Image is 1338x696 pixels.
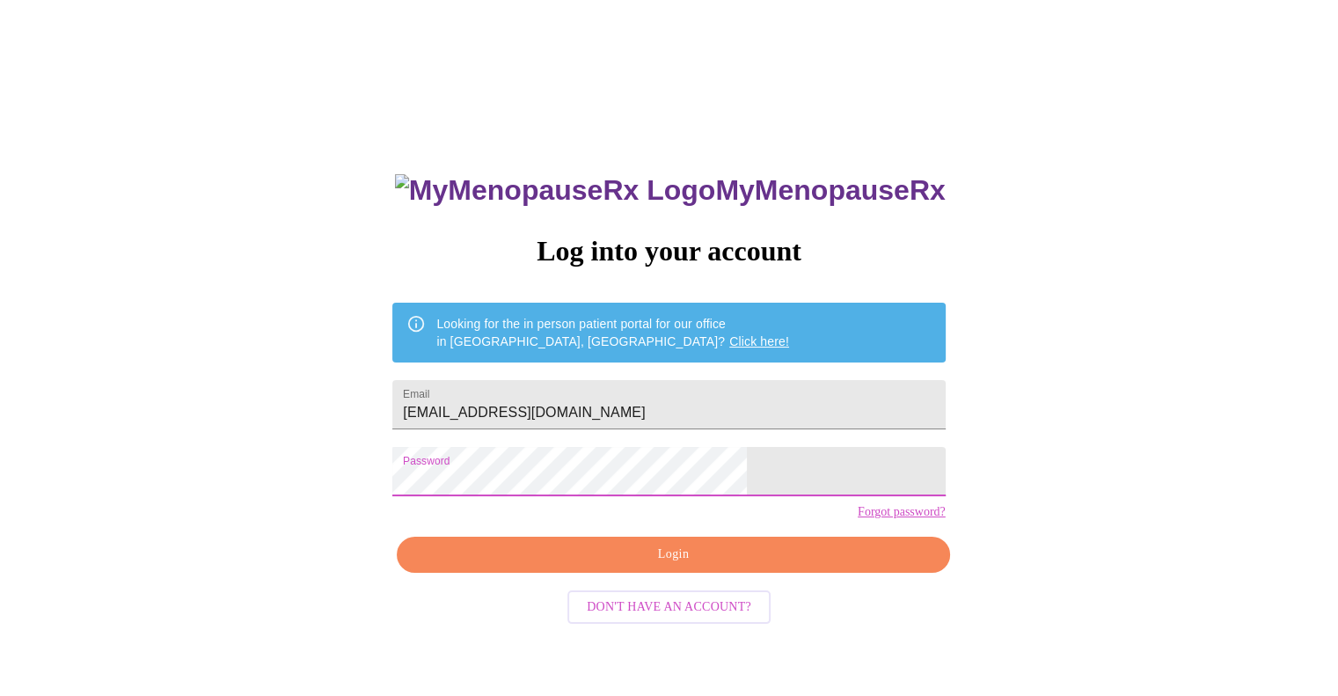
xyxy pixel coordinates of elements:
button: Login [397,537,949,573]
span: Don't have an account? [587,597,751,619]
h3: MyMenopauseRx [395,174,946,207]
img: MyMenopauseRx Logo [395,174,715,207]
div: Looking for the in person patient portal for our office in [GEOGRAPHIC_DATA], [GEOGRAPHIC_DATA]? [436,308,789,357]
a: Forgot password? [858,505,946,519]
a: Don't have an account? [563,598,775,613]
h3: Log into your account [392,235,945,267]
button: Don't have an account? [567,590,771,625]
span: Login [417,544,929,566]
a: Click here! [729,334,789,348]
